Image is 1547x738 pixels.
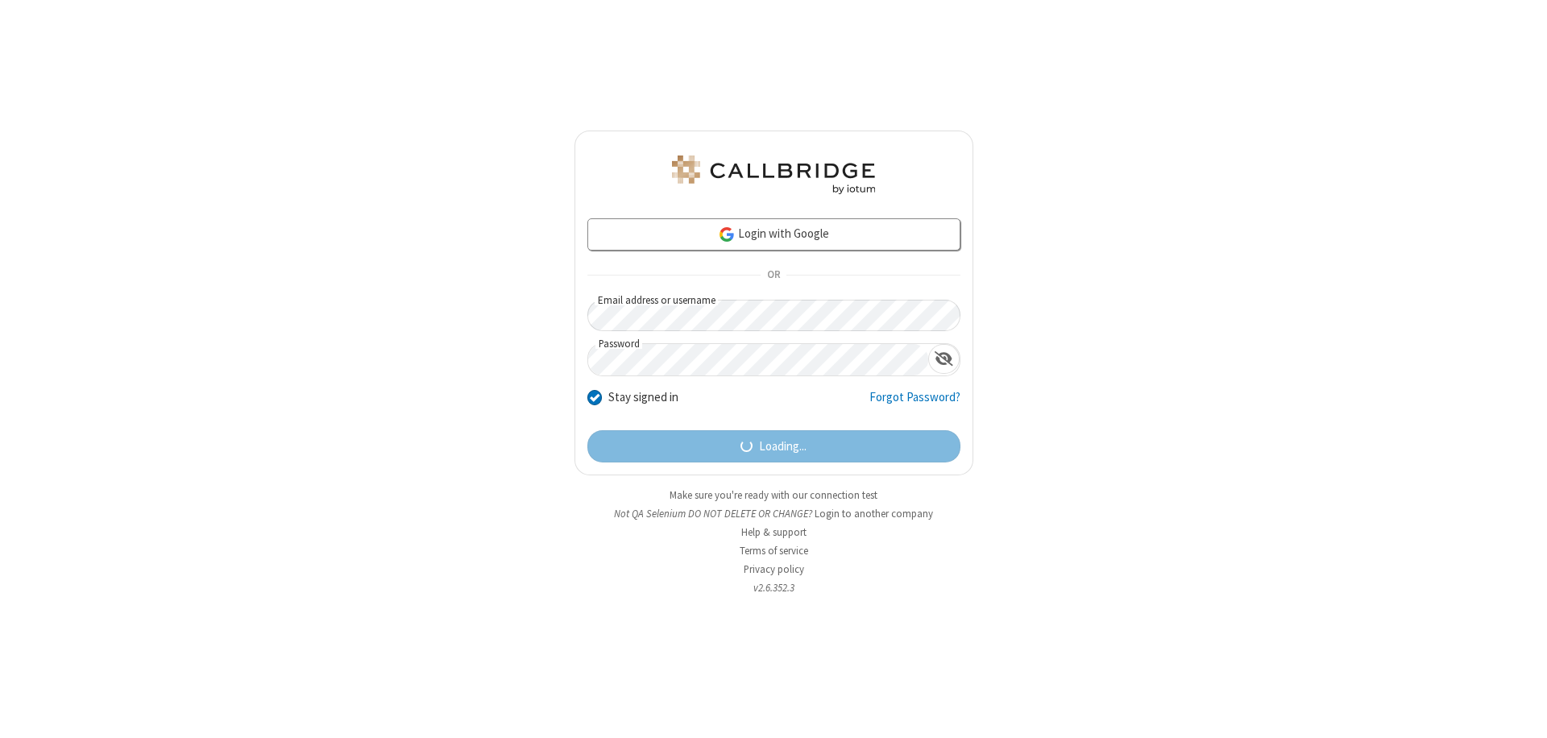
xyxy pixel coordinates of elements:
a: Privacy policy [744,562,804,576]
img: google-icon.png [718,226,736,243]
span: OR [761,264,786,287]
a: Make sure you're ready with our connection test [670,488,877,502]
a: Terms of service [740,544,808,558]
label: Stay signed in [608,388,678,407]
li: Not QA Selenium DO NOT DELETE OR CHANGE? [574,506,973,521]
button: Login to another company [815,506,933,521]
div: Show password [928,344,960,374]
input: Email address or username [587,300,960,331]
input: Password [588,344,928,375]
button: Loading... [587,430,960,462]
span: Loading... [759,437,807,456]
a: Help & support [741,525,807,539]
li: v2.6.352.3 [574,580,973,595]
a: Login with Google [587,218,960,251]
iframe: Chat [1507,696,1535,727]
img: QA Selenium DO NOT DELETE OR CHANGE [669,155,878,194]
a: Forgot Password? [869,388,960,419]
